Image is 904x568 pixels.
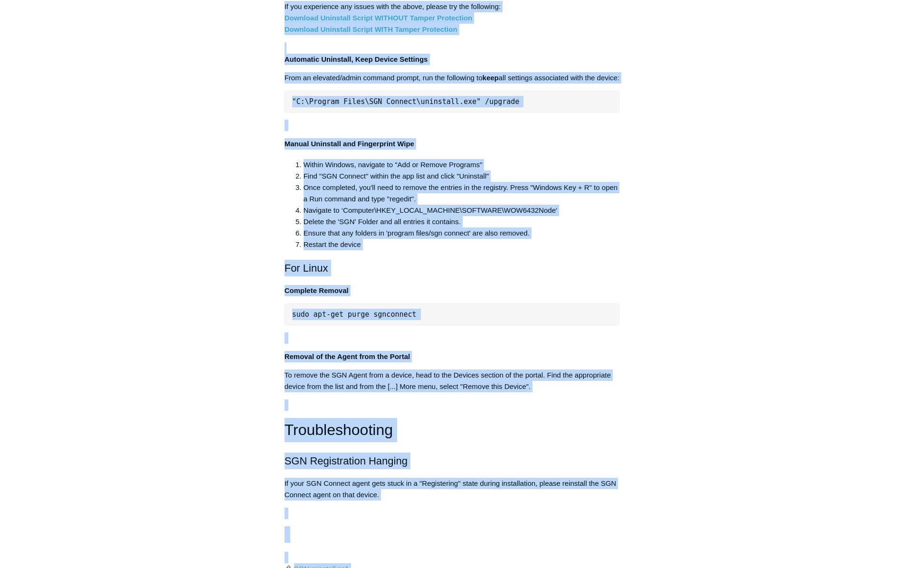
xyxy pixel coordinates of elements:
strong: keep [483,74,499,82]
strong: Automatic Uninstall, Keep Device Settings [285,55,428,63]
li: Ensure that any folders in 'program files/sgn connect' are also removed. [304,227,620,239]
h2: For Linux [285,260,620,276]
span: From an elevated/admin command prompt, run the following to all settings associated with the device: [285,74,619,82]
span: To remove the SGN Agent from a device, head to the Devices section of the portal. Find the approp... [285,371,611,390]
strong: Removal of the Agent from the Portal [285,352,410,360]
pre: sudo apt-get purge sgnconnect [285,303,620,325]
span: If your SGN Connect agent gets stuck in a "Registering" state during installation, please reinsta... [285,479,617,499]
li: Delete the 'SGN' Folder and all entries it contains. [304,216,620,227]
li: Once completed, you'll need to remove the entries in the registry. Press "Windows Key + R" to ope... [304,182,620,205]
strong: Manual Uninstall and Fingerprint Wipe [285,140,414,148]
li: Within Windows, navigate to "Add or Remove Programs" [304,159,620,170]
h1: Troubleshooting [285,418,620,442]
li: Restart the device [304,239,620,250]
h2: SGN Registration Hanging [285,453,620,469]
a: Download Uninstall Script WITH Tamper Protection [285,25,457,34]
strong: Complete Removal [285,286,349,294]
a: Download Uninstall Script WITHOUT Tamper Protection [285,14,473,22]
li: Find "SGN Connect" within the app list and click "Uninstall" [304,170,620,182]
span: "C:\Program Files\SGN Connect\uninstall.exe" /upgrade [292,97,520,106]
li: Navigate to ‘Computer\HKEY_LOCAL_MACHINE\SOFTWARE\WOW6432Node' [304,205,620,216]
p: If you experience any issues with the above, please try the following: [285,1,620,35]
